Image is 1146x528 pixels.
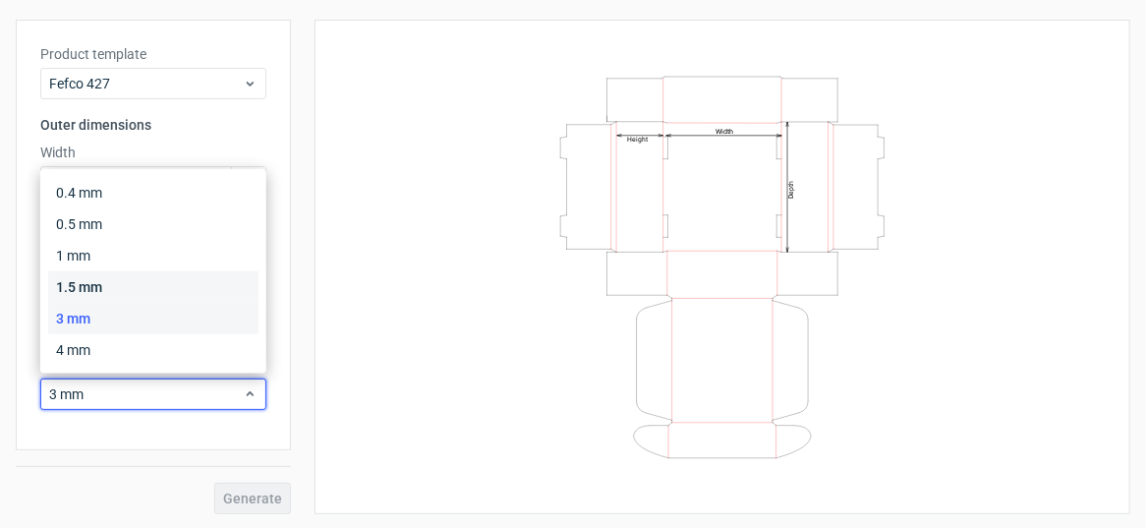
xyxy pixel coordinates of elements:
span: 3 mm [49,384,243,404]
text: Height [627,135,648,143]
div: 3 mm [48,303,258,334]
span: mm [231,167,265,197]
text: Width [716,126,734,135]
div: 1.5 mm [48,271,258,303]
div: 4 mm [48,334,258,366]
span: Fefco 427 [49,74,243,93]
text: Depth [787,180,795,198]
label: Product template [40,44,266,64]
div: 0.5 mm [48,208,258,240]
div: 0.4 mm [48,177,258,208]
h3: Outer dimensions [40,115,266,135]
label: Width [40,143,266,162]
div: 1 mm [48,240,258,271]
